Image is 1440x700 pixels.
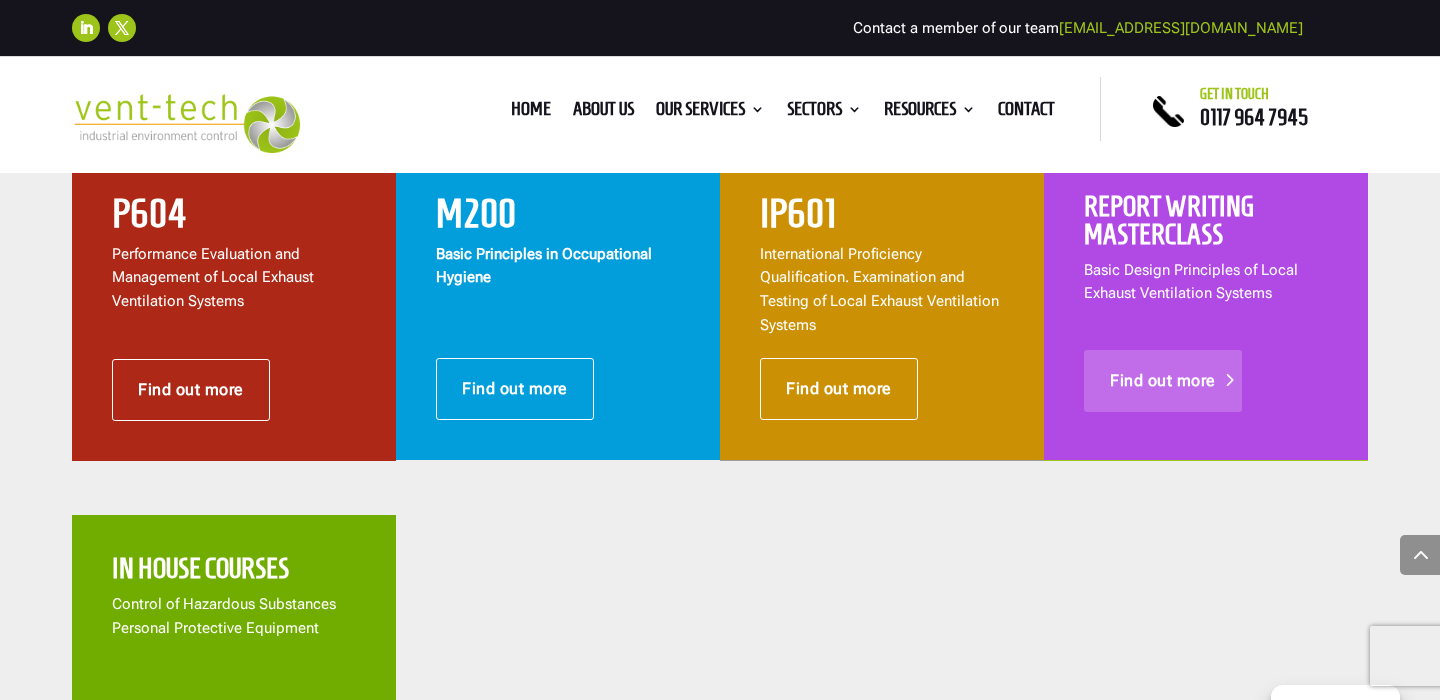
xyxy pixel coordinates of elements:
[760,245,999,334] span: International Proficiency Qualification. Examination and Testing of Local Exhaust Ventilation Sys...
[112,359,270,421] a: Find out more
[1200,105,1308,129] a: 0117 964 7945
[760,358,918,420] a: Find out more
[1200,86,1269,102] span: Get in touch
[112,595,336,637] span: Control of Hazardous Substances Personal Protective Equipment
[436,245,652,287] strong: Basic Principles in Occupational Hygiene
[998,102,1055,124] a: Contact
[1084,193,1328,259] h2: Report Writing Masterclass
[436,358,594,420] a: Find out more
[1059,19,1303,37] a: [EMAIL_ADDRESS][DOMAIN_NAME]
[72,14,100,42] a: Follow on LinkedIn
[787,102,862,124] a: Sectors
[511,102,551,124] a: Home
[112,193,356,243] h2: P604
[1084,350,1242,412] a: Find out more
[108,14,136,42] a: Follow on X
[760,193,1004,243] h2: IP601
[436,193,680,243] h2: M200
[656,102,765,124] a: Our Services
[573,102,634,124] a: About us
[72,94,300,152] img: 2023-09-27T08_35_16.549ZVENT-TECH---Clear-background
[884,102,976,124] a: Resources
[1084,261,1298,303] span: Basic Design Principles of Local Exhaust Ventilation Systems
[853,19,1303,37] span: Contact a member of our team
[112,555,356,593] h2: In house Courses
[112,245,314,311] span: Performance Evaluation and Management of Local Exhaust Ventilation Systems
